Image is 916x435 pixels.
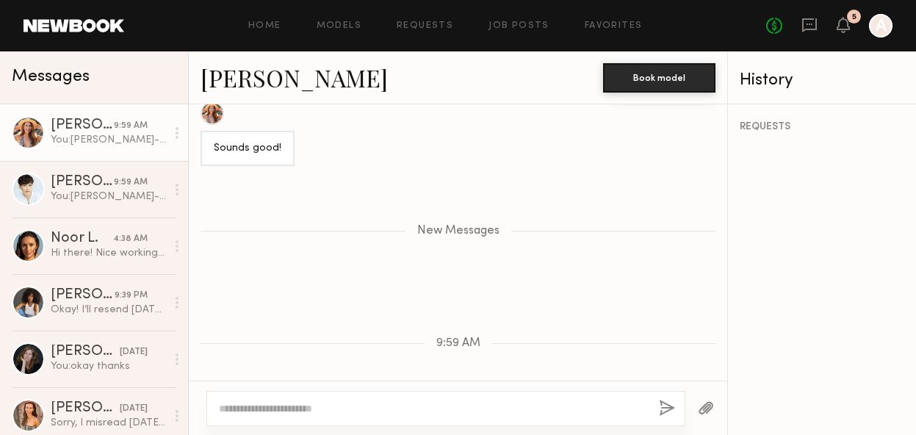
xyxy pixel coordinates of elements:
[852,13,857,21] div: 5
[248,21,281,31] a: Home
[120,345,148,359] div: [DATE]
[869,14,892,37] a: A
[51,133,166,147] div: You: [PERSON_NAME]- can you do 1pm instead [DATE]? Thanks!
[12,68,90,85] span: Messages
[585,21,643,31] a: Favorites
[51,175,114,190] div: [PERSON_NAME]
[51,190,166,204] div: You: [PERSON_NAME]- can you do noon instead [DATE]?
[51,288,115,303] div: [PERSON_NAME]
[488,21,549,31] a: Job Posts
[740,122,904,132] div: REQUESTS
[436,337,480,350] span: 9:59 AM
[317,21,361,31] a: Models
[51,345,120,359] div: [PERSON_NAME]
[603,63,715,93] button: Book model
[397,21,453,31] a: Requests
[740,72,904,89] div: History
[114,176,148,190] div: 9:59 AM
[113,232,148,246] div: 4:38 AM
[114,119,148,133] div: 9:59 AM
[603,71,715,83] a: Book model
[201,62,388,93] a: [PERSON_NAME]
[51,416,166,430] div: Sorry, I misread [DATE] for [DATE]. Never mind, I confirmed 😊. Thank you.
[214,140,281,157] div: Sounds good!
[51,303,166,317] div: Okay! I’ll resend [DATE]. Thanks!
[51,401,120,416] div: [PERSON_NAME]
[51,246,166,260] div: Hi there! Nice working with you as well. It’s not giving me an option to edit it in the app - wou...
[51,359,166,373] div: You: okay thanks
[120,402,148,416] div: [DATE]
[417,225,500,237] span: New Messages
[115,289,148,303] div: 9:39 PM
[51,231,113,246] div: Noor L.
[51,118,114,133] div: [PERSON_NAME]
